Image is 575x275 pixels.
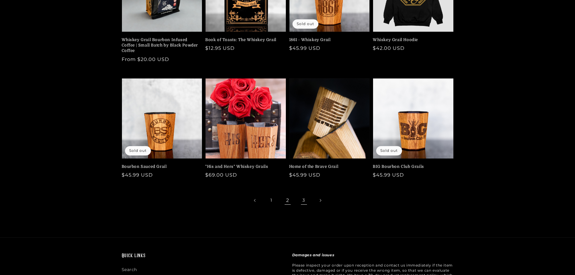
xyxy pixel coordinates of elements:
a: Whiskey Grail Bourbon Infused Coffee | Small Batch by Black Powder Coffee [122,37,199,54]
a: "His and Hers" Whiskey Grails [205,164,283,169]
a: Previous page [248,194,262,207]
a: Home of the Brave Grail [289,164,366,169]
a: 1861 - Whiskey Grail [289,37,366,43]
a: Page 3 [297,194,311,207]
a: BIG Bourbon Club Grails [373,164,450,169]
strong: Damages and issues [292,253,334,257]
span: Page 2 [281,194,294,207]
a: Page 1 [265,194,278,207]
nav: Pagination [122,194,454,207]
a: Next page [314,194,327,207]
a: Search [122,266,137,275]
a: Bourbon Sauced Grail [122,164,199,169]
a: Book of Toasts: The Whiskey Grail [205,37,283,43]
h2: Quick links [122,253,283,260]
a: Whiskey Grail Hoodie [373,37,450,43]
